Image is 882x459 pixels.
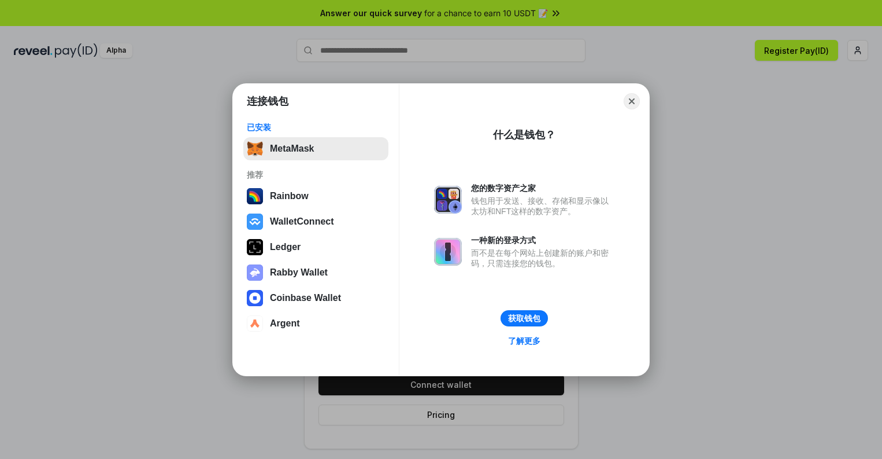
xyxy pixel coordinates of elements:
button: MetaMask [243,137,388,160]
img: svg+xml,%3Csvg%20width%3D%22120%22%20height%3D%22120%22%20viewBox%3D%220%200%20120%20120%22%20fil... [247,188,263,204]
button: Coinbase Wallet [243,287,388,310]
button: WalletConnect [243,210,388,233]
h1: 连接钱包 [247,94,288,108]
div: 您的数字资产之家 [471,183,614,193]
img: svg+xml,%3Csvg%20width%3D%2228%22%20height%3D%2228%22%20viewBox%3D%220%200%2028%2028%22%20fill%3D... [247,214,263,230]
div: 而不是在每个网站上创建新的账户和密码，只需连接您的钱包。 [471,248,614,269]
img: svg+xml,%3Csvg%20xmlns%3D%22http%3A%2F%2Fwww.w3.org%2F2000%2Fsvg%22%20fill%3D%22none%22%20viewBox... [434,186,462,214]
button: Argent [243,312,388,335]
div: MetaMask [270,144,314,154]
img: svg+xml,%3Csvg%20width%3D%2228%22%20height%3D%2228%22%20viewBox%3D%220%200%2028%2028%22%20fill%3D... [247,290,263,306]
div: Coinbase Wallet [270,293,341,303]
div: 什么是钱包？ [493,128,555,142]
button: Rabby Wallet [243,261,388,284]
div: Argent [270,318,300,329]
div: 推荐 [247,170,385,180]
div: 了解更多 [508,336,540,346]
img: svg+xml,%3Csvg%20width%3D%2228%22%20height%3D%2228%22%20viewBox%3D%220%200%2028%2028%22%20fill%3D... [247,315,263,332]
a: 了解更多 [501,333,547,348]
div: Ledger [270,242,301,252]
div: 钱包用于发送、接收、存储和显示像以太坊和NFT这样的数字资产。 [471,196,614,216]
img: svg+xml,%3Csvg%20xmlns%3D%22http%3A%2F%2Fwww.w3.org%2F2000%2Fsvg%22%20width%3D%2228%22%20height%3... [247,239,263,255]
img: svg+xml,%3Csvg%20xmlns%3D%22http%3A%2F%2Fwww.w3.org%2F2000%2Fsvg%22%20fill%3D%22none%22%20viewBox... [434,238,462,266]
div: Rainbow [270,191,309,201]
div: Rabby Wallet [270,267,328,278]
div: WalletConnect [270,216,334,227]
button: 获取钱包 [501,310,548,326]
div: 已安装 [247,122,385,133]
img: svg+xml,%3Csvg%20fill%3D%22none%22%20height%3D%2233%22%20viewBox%3D%220%200%2035%2033%22%20width%... [247,141,263,157]
div: 一种新的登录方式 [471,235,614,245]
img: svg+xml,%3Csvg%20xmlns%3D%22http%3A%2F%2Fwww.w3.org%2F2000%2Fsvg%22%20fill%3D%22none%22%20viewBox... [247,265,263,281]
button: Ledger [243,236,388,259]
button: Close [624,93,640,109]
div: 获取钱包 [508,313,540,324]
button: Rainbow [243,185,388,208]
